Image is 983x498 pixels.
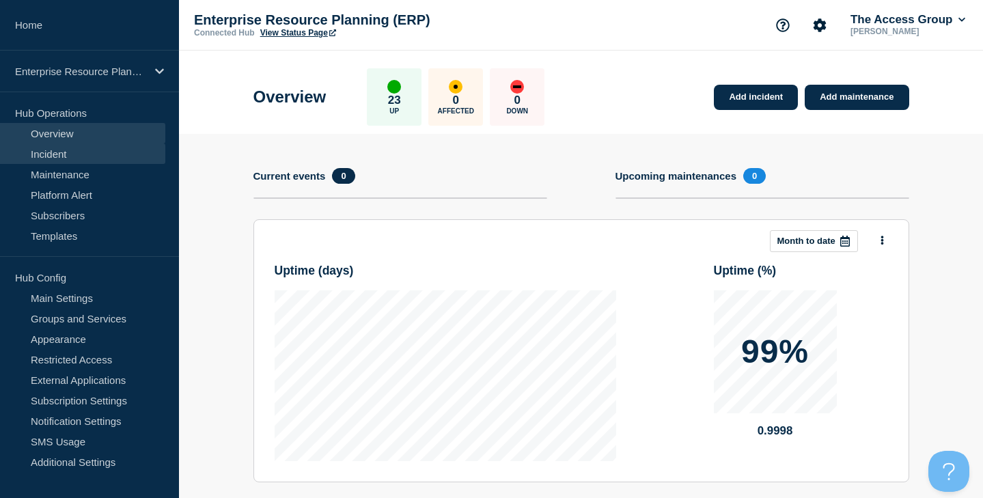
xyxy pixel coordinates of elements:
[253,170,326,182] h4: Current events
[714,85,798,110] a: Add incident
[438,107,474,115] p: Affected
[714,264,888,278] h3: Uptime ( % )
[615,170,737,182] h4: Upcoming maintenances
[928,451,969,492] iframe: Help Scout Beacon - Open
[332,168,355,184] span: 0
[510,80,524,94] div: down
[714,424,837,438] p: 0.9998
[805,85,909,110] a: Add maintenance
[389,107,399,115] p: Up
[506,107,528,115] p: Down
[275,264,616,278] h3: Uptime ( days )
[388,94,401,107] p: 23
[449,80,462,94] div: affected
[194,28,255,38] p: Connected Hub
[260,28,336,38] a: View Status Page
[15,66,146,77] p: Enterprise Resource Planning (ERP)
[194,12,467,28] p: Enterprise Resource Planning (ERP)
[743,168,766,184] span: 0
[387,80,401,94] div: up
[848,13,968,27] button: The Access Group
[741,335,809,368] p: 99%
[253,87,327,107] h1: Overview
[770,230,858,252] button: Month to date
[514,94,521,107] p: 0
[777,236,835,246] p: Month to date
[848,27,968,36] p: [PERSON_NAME]
[453,94,459,107] p: 0
[769,11,797,40] button: Support
[805,11,834,40] button: Account settings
